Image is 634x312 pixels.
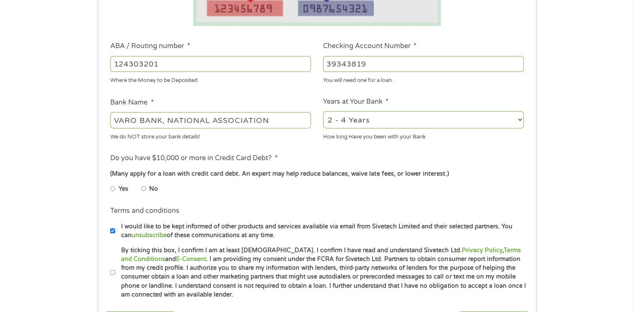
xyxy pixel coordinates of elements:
[119,184,128,194] label: Yes
[323,56,524,72] input: 345634636
[110,56,311,72] input: 263177916
[110,42,190,51] label: ABA / Routing number
[323,42,417,51] label: Checking Account Number
[323,74,524,85] div: You will need one for a loan.
[115,222,526,240] label: I would like to be kept informed of other products and services available via email from Sivetech...
[115,246,526,299] label: By ticking this box, I confirm I am at least [DEMOGRAPHIC_DATA]. I confirm I have read and unders...
[132,232,167,239] a: unsubscribe
[110,169,523,179] div: (Many apply for a loan with credit card debt. An expert may help reduce balances, waive late fees...
[176,256,206,263] a: E-Consent
[110,130,311,141] div: We do NOT store your bank details!
[110,207,179,215] label: Terms and conditions
[110,74,311,85] div: Where the Money to be Deposited
[461,247,502,254] a: Privacy Policy
[149,184,158,194] label: No
[323,97,388,106] label: Years at Your Bank
[110,154,277,163] label: Do you have $10,000 or more in Credit Card Debt?
[323,130,524,141] div: How long Have you been with your Bank
[121,247,520,263] a: Terms and Conditions
[110,98,153,107] label: Bank Name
